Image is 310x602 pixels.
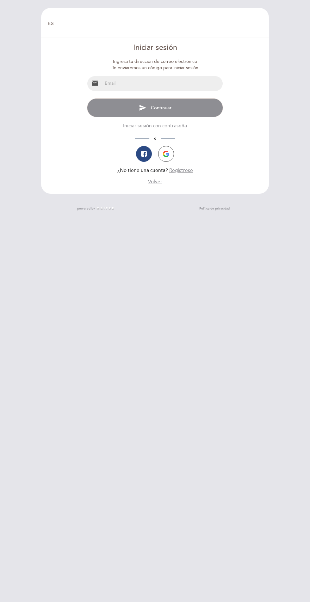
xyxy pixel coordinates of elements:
[151,105,171,110] span: Continuar
[96,207,115,210] img: MEITRE
[87,42,223,53] div: Iniciar sesión
[117,167,168,173] span: ¿No tiene una cuenta?
[77,206,95,211] span: powered by
[149,136,161,141] span: ó
[148,179,162,185] button: Volver
[87,65,223,71] div: Te enviaremos un código para iniciar sesión
[102,76,222,91] input: Email
[87,58,223,65] div: Ingresa tu dirección de correo electrónico
[163,151,169,157] img: icon-google.png
[91,79,99,87] i: email
[123,123,187,130] button: Iniciar sesión con contraseña
[77,206,115,211] a: powered by
[139,104,146,112] i: send
[87,98,223,117] button: send Continuar
[199,206,230,211] a: Política de privacidad
[169,167,193,174] button: Regístrese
